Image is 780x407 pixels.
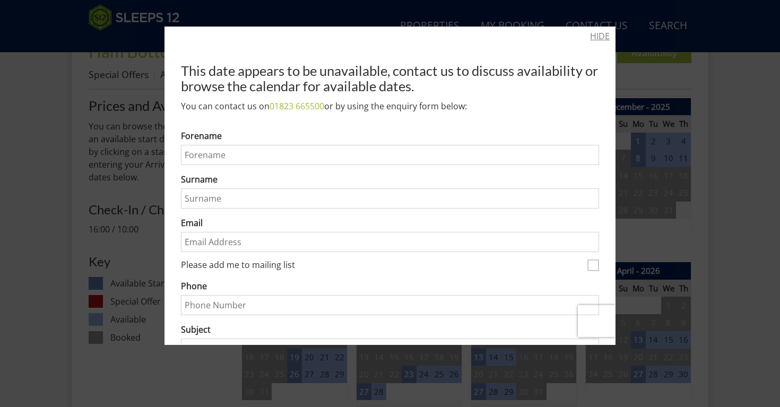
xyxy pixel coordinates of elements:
[181,145,599,165] input: Forename
[181,280,599,292] label: Phone
[181,129,599,142] label: Forename
[181,188,599,209] input: Surname
[181,323,599,336] label: Subject
[181,295,599,315] input: Phone Number
[181,63,599,93] h2: This date appears to be unavailable, contact us to discuss availability or browse the calendar fo...
[181,260,583,272] label: Please add me to mailing list
[181,100,599,112] p: You can contact us on or by using the enquiry form below:
[181,217,599,229] label: Email
[578,305,714,337] iframe: reCAPTCHA
[590,30,610,42] a: HIDE
[181,173,599,186] label: Surname
[181,232,599,252] input: Email Address
[270,100,324,112] a: 01823 665500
